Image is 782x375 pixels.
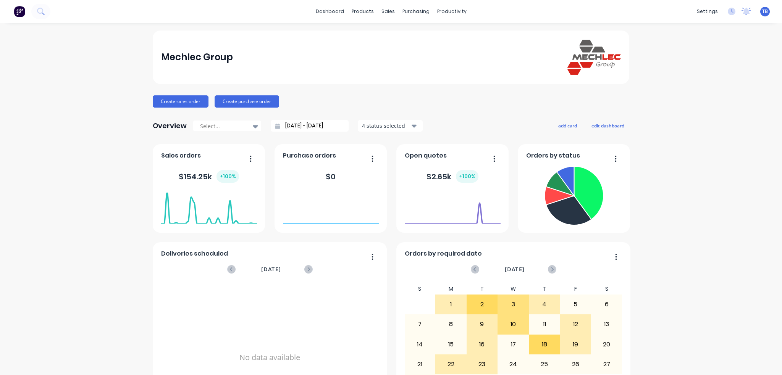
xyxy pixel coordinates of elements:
div: 25 [529,355,560,374]
div: 11 [529,315,560,334]
div: 5 [560,295,591,314]
div: 14 [405,335,435,354]
div: $ 0 [326,171,336,182]
div: 9 [467,315,498,334]
div: Mechlec Group [161,50,233,65]
div: 12 [560,315,591,334]
div: 26 [560,355,591,374]
div: 4 status selected [362,122,410,130]
div: + 100 % [456,170,478,183]
div: 18 [529,335,560,354]
div: 23 [467,355,498,374]
div: 6 [591,295,622,314]
div: T [467,283,498,295]
div: productivity [433,6,470,17]
div: 3 [498,295,528,314]
div: $ 154.25k [179,170,239,183]
img: Mechlec Group [567,40,621,74]
div: sales [378,6,399,17]
span: Orders by status [526,151,580,160]
div: 2 [467,295,498,314]
div: Overview [153,118,187,134]
span: [DATE] [505,265,525,274]
span: Deliveries scheduled [161,249,228,258]
div: 4 [529,295,560,314]
div: purchasing [399,6,433,17]
div: products [348,6,378,17]
div: + 100 % [217,170,239,183]
div: 24 [498,355,528,374]
span: Sales orders [161,151,201,160]
div: F [560,283,591,295]
div: 7 [405,315,435,334]
div: 22 [436,355,466,374]
div: M [435,283,467,295]
div: 20 [591,335,622,354]
div: 15 [436,335,466,354]
span: [DATE] [261,265,281,274]
div: 16 [467,335,498,354]
div: 1 [436,295,466,314]
div: 8 [436,315,466,334]
span: Purchase orders [283,151,336,160]
div: 13 [591,315,622,334]
div: $ 2.65k [427,170,478,183]
div: W [498,283,529,295]
div: settings [693,6,722,17]
button: add card [553,121,582,130]
div: T [529,283,560,295]
div: S [404,283,436,295]
span: TB [762,8,768,15]
div: 21 [405,355,435,374]
img: Factory [14,6,25,17]
a: dashboard [312,6,348,17]
div: 10 [498,315,528,334]
button: Create sales order [153,95,208,108]
button: 4 status selected [358,120,423,132]
button: edit dashboard [586,121,629,130]
div: 19 [560,335,591,354]
button: Create purchase order [215,95,279,108]
div: 17 [498,335,528,354]
div: S [591,283,622,295]
div: 27 [591,355,622,374]
span: Open quotes [405,151,447,160]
